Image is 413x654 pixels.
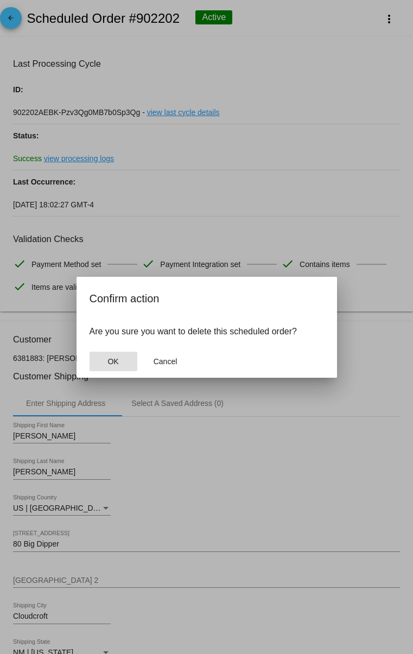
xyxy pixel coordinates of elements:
span: Cancel [154,357,177,366]
button: Close dialog [90,352,137,371]
h2: Confirm action [90,290,324,307]
p: Are you sure you want to delete this scheduled order? [90,327,324,336]
button: Close dialog [142,352,189,371]
span: OK [107,357,118,366]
